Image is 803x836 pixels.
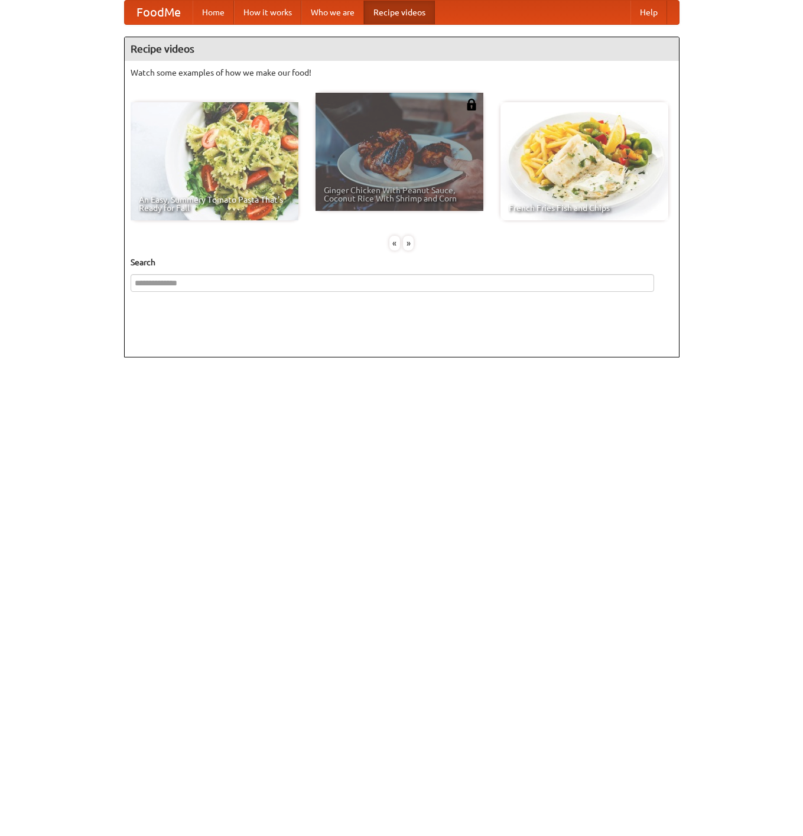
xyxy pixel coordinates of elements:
a: Recipe videos [364,1,435,24]
a: An Easy, Summery Tomato Pasta That's Ready for Fall [131,102,298,220]
span: French Fries Fish and Chips [509,204,660,212]
a: French Fries Fish and Chips [500,102,668,220]
p: Watch some examples of how we make our food! [131,67,673,79]
a: FoodMe [125,1,193,24]
h5: Search [131,256,673,268]
h4: Recipe videos [125,37,679,61]
a: How it works [234,1,301,24]
a: Home [193,1,234,24]
img: 483408.png [466,99,477,110]
a: Help [630,1,667,24]
span: An Easy, Summery Tomato Pasta That's Ready for Fall [139,196,290,212]
div: « [389,236,400,251]
a: Who we are [301,1,364,24]
div: » [403,236,414,251]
